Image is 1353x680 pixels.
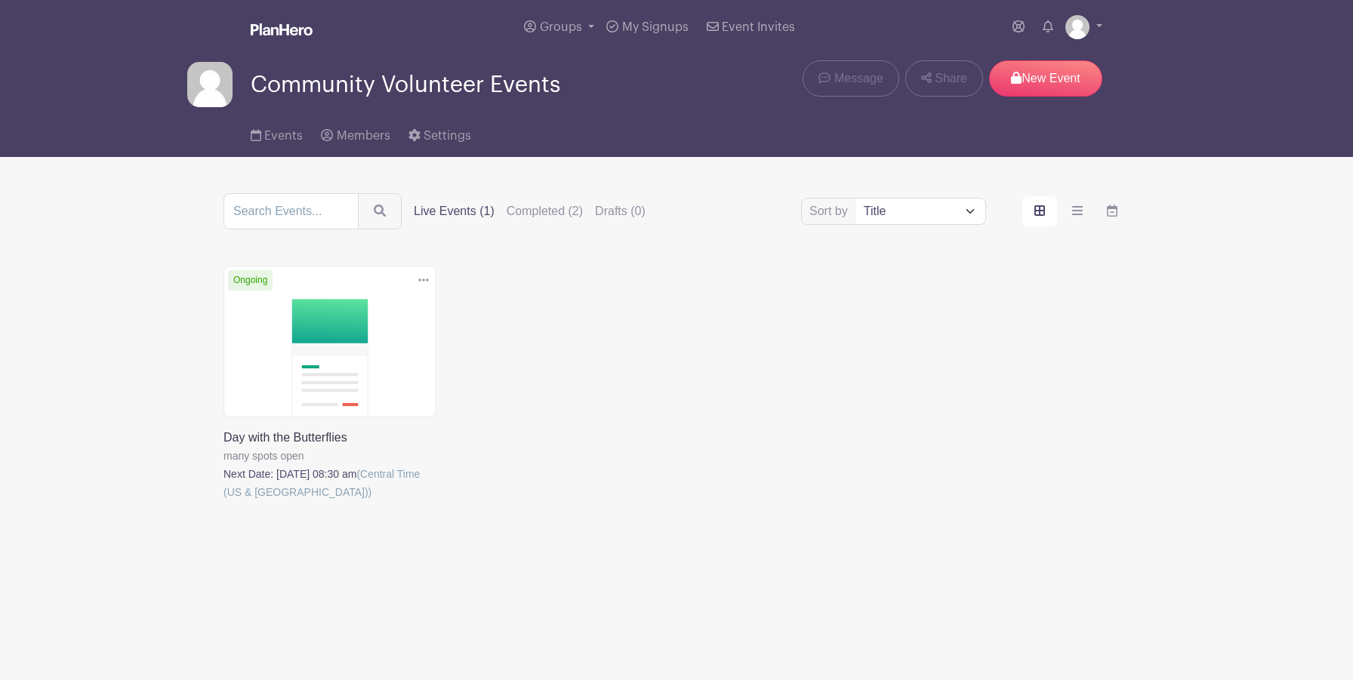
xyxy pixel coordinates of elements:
label: Live Events (1) [414,202,495,220]
img: default-ce2991bfa6775e67f084385cd625a349d9dcbb7a52a09fb2fda1e96e2d18dcdb.png [1065,15,1089,39]
span: Members [337,130,390,142]
span: Message [834,69,883,88]
label: Completed (2) [507,202,583,220]
a: Settings [408,109,471,157]
a: Events [251,109,303,157]
img: logo_white-6c42ec7e38ccf1d336a20a19083b03d10ae64f83f12c07503d8b9e83406b4c7d.svg [251,23,313,35]
img: default-ce2991bfa6775e67f084385cd625a349d9dcbb7a52a09fb2fda1e96e2d18dcdb.png [187,62,233,107]
a: Message [803,60,898,97]
input: Search Events... [223,193,359,229]
span: Groups [540,21,582,33]
span: Community Volunteer Events [251,72,560,97]
a: Share [905,60,983,97]
div: filters [414,202,658,220]
label: Sort by [809,202,852,220]
span: Event Invites [722,21,795,33]
span: Settings [424,130,471,142]
div: order and view [1022,196,1130,226]
span: Share [935,69,967,88]
span: My Signups [622,21,689,33]
p: New Event [989,60,1102,97]
span: Events [264,130,303,142]
label: Drafts (0) [595,202,646,220]
a: Members [321,109,390,157]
